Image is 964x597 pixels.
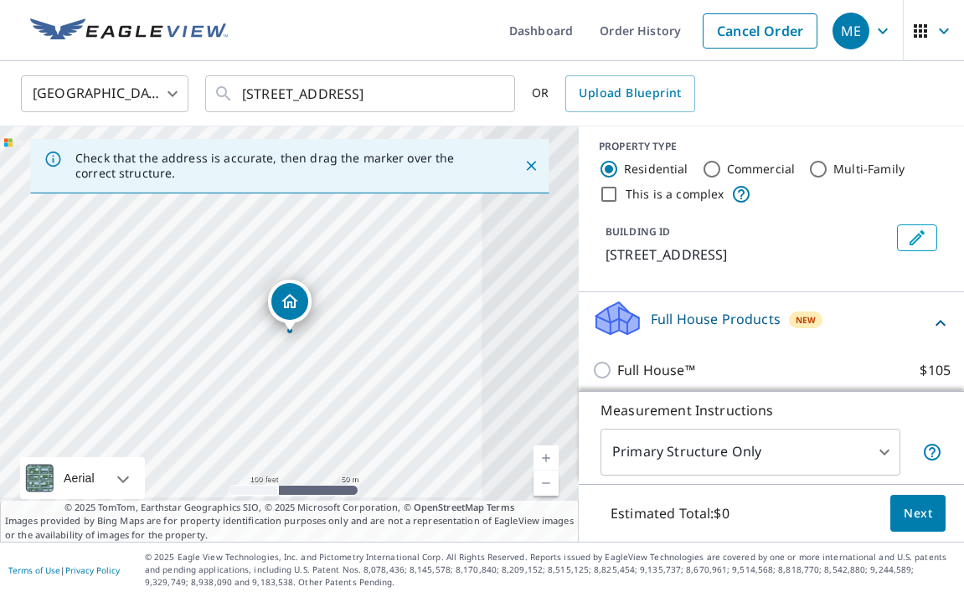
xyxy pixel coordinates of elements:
[601,429,900,476] div: Primary Structure Only
[268,280,312,332] div: Dropped pin, building 1, Residential property, 6421 Grand Point Ave Bradenton, FL 34201
[20,457,145,499] div: Aerial
[414,501,484,513] a: OpenStreetMap
[534,445,559,471] a: Current Level 18, Zoom In
[833,13,869,49] div: ME
[8,565,120,575] p: |
[624,161,688,178] label: Residential
[592,299,951,347] div: Full House ProductsNew
[833,161,905,178] label: Multi-Family
[30,18,228,44] img: EV Logo
[534,471,559,496] a: Current Level 18, Zoom Out
[242,70,481,117] input: Search by address or latitude-longitude
[617,360,695,380] p: Full House™
[579,83,681,104] span: Upload Blueprint
[59,457,100,499] div: Aerial
[897,224,937,251] button: Edit building 1
[8,564,60,576] a: Terms of Use
[21,70,188,117] div: [GEOGRAPHIC_DATA]
[606,244,890,265] p: [STREET_ADDRESS]
[565,75,694,112] a: Upload Blueprint
[703,13,817,49] a: Cancel Order
[727,161,796,178] label: Commercial
[601,400,942,420] p: Measurement Instructions
[796,313,816,327] span: New
[626,186,724,203] label: This is a complex
[487,501,514,513] a: Terms
[922,442,942,462] span: Your report will include only the primary structure on the property. For example, a detached gara...
[599,139,944,154] div: PROPERTY TYPE
[145,551,956,589] p: © 2025 Eagle View Technologies, Inc. and Pictometry International Corp. All Rights Reserved. Repo...
[64,501,514,515] span: © 2025 TomTom, Earthstar Geographics SIO, © 2025 Microsoft Corporation, ©
[606,224,670,239] p: BUILDING ID
[651,309,781,329] p: Full House Products
[520,155,542,177] button: Close
[597,495,743,532] p: Estimated Total: $0
[65,564,120,576] a: Privacy Policy
[904,503,932,524] span: Next
[920,360,951,380] p: $105
[890,495,946,533] button: Next
[75,151,493,181] p: Check that the address is accurate, then drag the marker over the correct structure.
[532,75,695,112] div: OR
